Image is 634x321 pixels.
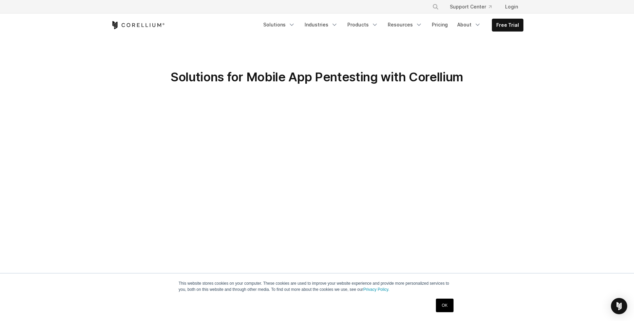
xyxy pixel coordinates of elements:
[179,280,456,293] p: This website stores cookies on your computer. These cookies are used to improve your website expe...
[453,19,485,31] a: About
[492,19,523,31] a: Free Trial
[259,19,523,32] div: Navigation Menu
[428,19,452,31] a: Pricing
[384,19,426,31] a: Resources
[111,21,165,29] a: Corellium Home
[429,1,442,13] button: Search
[500,1,523,13] a: Login
[171,69,463,84] span: Solutions for Mobile App Pentesting with Corellium
[436,299,453,312] a: OK
[444,1,497,13] a: Support Center
[343,19,382,31] a: Products
[424,1,523,13] div: Navigation Menu
[259,19,299,31] a: Solutions
[301,19,342,31] a: Industries
[363,287,389,292] a: Privacy Policy.
[611,298,627,314] div: Open Intercom Messenger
